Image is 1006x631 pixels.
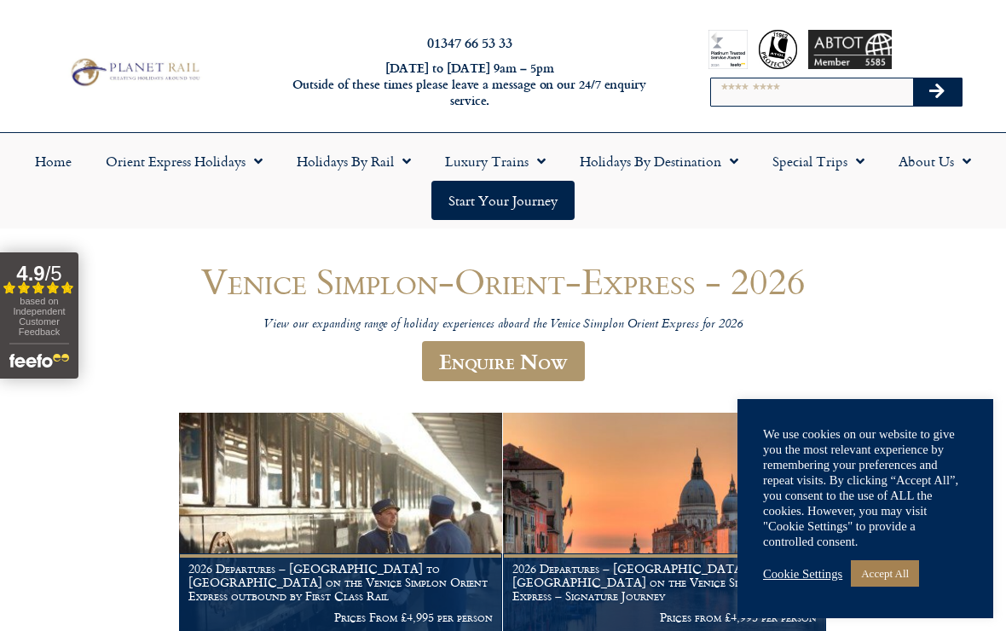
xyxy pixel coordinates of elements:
[280,142,428,181] a: Holidays by Rail
[273,61,667,108] h6: [DATE] to [DATE] 9am – 5pm Outside of these times please leave a message on our 24/7 enquiry serv...
[913,78,963,106] button: Search
[9,142,997,220] nav: Menu
[188,562,493,602] h1: 2026 Departures – [GEOGRAPHIC_DATA] to [GEOGRAPHIC_DATA] on the Venice Simplon Orient Express out...
[66,55,202,89] img: Planet Rail Train Holidays Logo
[763,566,842,582] a: Cookie Settings
[422,341,585,381] a: Enquire Now
[563,142,755,181] a: Holidays by Destination
[431,181,575,220] a: Start your Journey
[188,611,493,624] p: Prices From £4,995 per person
[851,560,919,587] a: Accept All
[512,611,817,624] p: Prices from £4,995 per person
[882,142,988,181] a: About Us
[94,261,912,301] h1: Venice Simplon-Orient-Express - 2026
[428,142,563,181] a: Luxury Trains
[89,142,280,181] a: Orient Express Holidays
[18,142,89,181] a: Home
[512,562,817,602] h1: 2026 Departures – [GEOGRAPHIC_DATA] to [GEOGRAPHIC_DATA] on the Venice Simplon Orient Express – S...
[427,32,512,52] a: 01347 66 53 33
[94,317,912,333] p: View our expanding range of holiday experiences aboard the Venice Simplon Orient Express for 2026
[763,426,968,549] div: We use cookies on our website to give you the most relevant experience by remembering your prefer...
[755,142,882,181] a: Special Trips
